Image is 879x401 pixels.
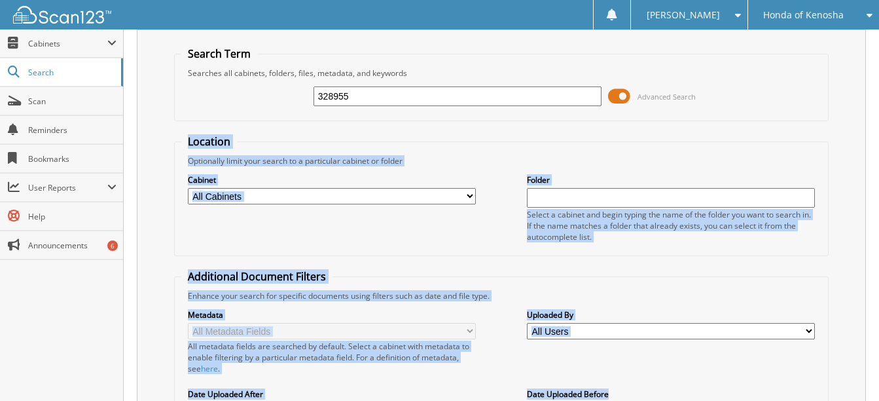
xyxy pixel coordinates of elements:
span: Reminders [28,124,117,136]
label: Date Uploaded Before [527,389,815,400]
span: Bookmarks [28,153,117,164]
label: Cabinet [188,174,476,185]
span: User Reports [28,182,107,193]
span: Honda of Kenosha [763,11,844,19]
span: Search [28,67,115,78]
span: Help [28,211,117,222]
label: Date Uploaded After [188,389,476,400]
span: Scan [28,96,117,107]
span: Cabinets [28,38,107,49]
legend: Additional Document Filters [181,269,332,284]
label: Folder [527,174,815,185]
img: scan123-logo-white.svg [13,6,111,24]
span: [PERSON_NAME] [647,11,720,19]
legend: Search Term [181,47,257,61]
div: Searches all cabinets, folders, files, metadata, and keywords [181,67,822,79]
div: Select a cabinet and begin typing the name of the folder you want to search in. If the name match... [527,209,815,242]
iframe: Chat Widget [814,338,879,401]
a: here [201,363,218,374]
span: Advanced Search [637,92,696,102]
div: All metadata fields are searched by default. Select a cabinet with metadata to enable filtering b... [188,341,476,374]
legend: Location [181,134,237,149]
div: Optionally limit your search to a particular cabinet or folder [181,155,822,166]
div: Enhance your search for specific documents using filters such as date and file type. [181,290,822,301]
div: 6 [107,240,118,251]
label: Metadata [188,309,476,320]
label: Uploaded By [527,309,815,320]
span: Announcements [28,240,117,251]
